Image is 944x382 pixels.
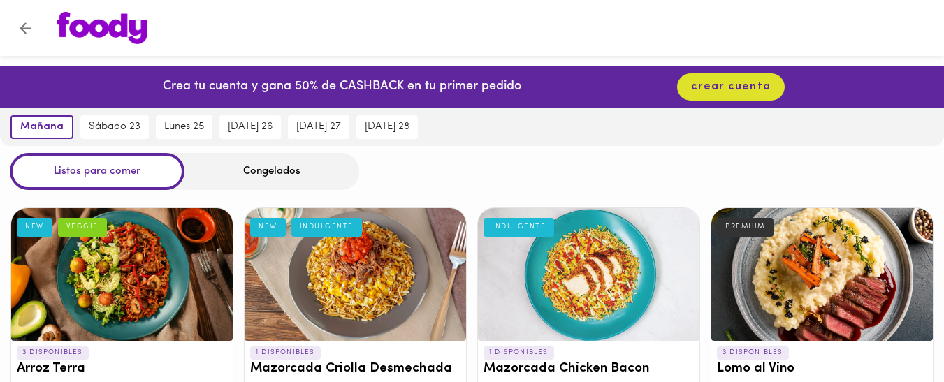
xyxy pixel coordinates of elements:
[10,153,184,190] div: Listos para comer
[20,121,64,133] span: mañana
[89,121,140,133] span: sábado 23
[80,115,149,139] button: sábado 23
[484,362,694,376] h3: Mazorcada Chicken Bacon
[17,218,52,236] div: NEW
[691,80,771,94] span: crear cuenta
[677,73,785,101] button: crear cuenta
[250,218,286,236] div: NEW
[156,115,212,139] button: lunes 25
[296,121,341,133] span: [DATE] 27
[863,301,930,368] iframe: Messagebird Livechat Widget
[291,218,362,236] div: INDULGENTE
[484,346,554,359] p: 1 DISPONIBLES
[57,12,147,44] img: logo.png
[245,208,466,341] div: Mazorcada Criolla Desmechada
[717,362,927,376] h3: Lomo al Vino
[478,208,699,341] div: Mazorcada Chicken Bacon
[11,208,233,341] div: Arroz Terra
[356,115,418,139] button: [DATE] 28
[10,115,73,139] button: mañana
[184,153,359,190] div: Congelados
[711,208,933,341] div: Lomo al Vino
[365,121,409,133] span: [DATE] 28
[250,362,460,376] h3: Mazorcada Criolla Desmechada
[17,362,227,376] h3: Arroz Terra
[8,11,43,45] button: Volver
[717,346,789,359] p: 3 DISPONIBLES
[164,121,204,133] span: lunes 25
[717,218,774,236] div: PREMIUM
[58,218,107,236] div: VEGGIE
[484,218,554,236] div: INDULGENTE
[288,115,349,139] button: [DATE] 27
[219,115,281,139] button: [DATE] 26
[228,121,273,133] span: [DATE] 26
[17,346,89,359] p: 3 DISPONIBLES
[250,346,321,359] p: 1 DISPONIBLES
[163,78,521,96] p: Crea tu cuenta y gana 50% de CASHBACK en tu primer pedido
